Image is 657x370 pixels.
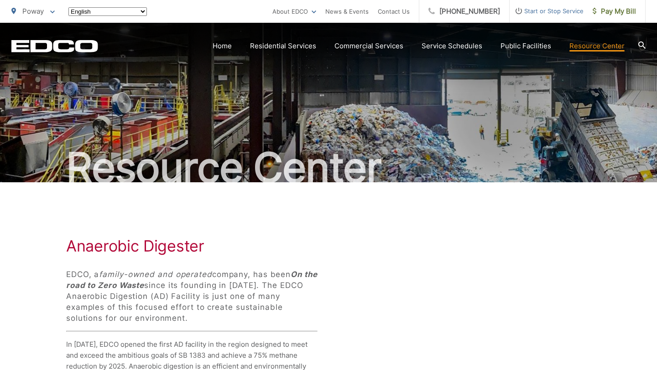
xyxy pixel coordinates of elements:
[250,41,316,51] a: Residential Services
[378,6,410,17] a: Contact Us
[11,145,646,190] h2: Resource Center
[99,270,212,279] em: family-owned and operated
[325,6,369,17] a: News & Events
[213,41,232,51] a: Home
[272,6,316,17] a: About EDCO
[66,270,318,290] em: On the road to Zero Waste
[11,40,98,52] a: EDCD logo. Return to the homepage.
[569,41,625,51] a: Resource Center
[334,41,403,51] a: Commercial Services
[66,237,204,255] h1: Anaerobic Digester
[66,269,318,324] p: EDCO, a company, has been since its founding in [DATE]. The EDCO Anaerobic Digestion (AD) Facilit...
[68,7,147,16] select: Select a language
[593,6,636,17] span: Pay My Bill
[501,41,551,51] a: Public Facilities
[422,41,482,51] a: Service Schedules
[22,7,44,15] span: Poway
